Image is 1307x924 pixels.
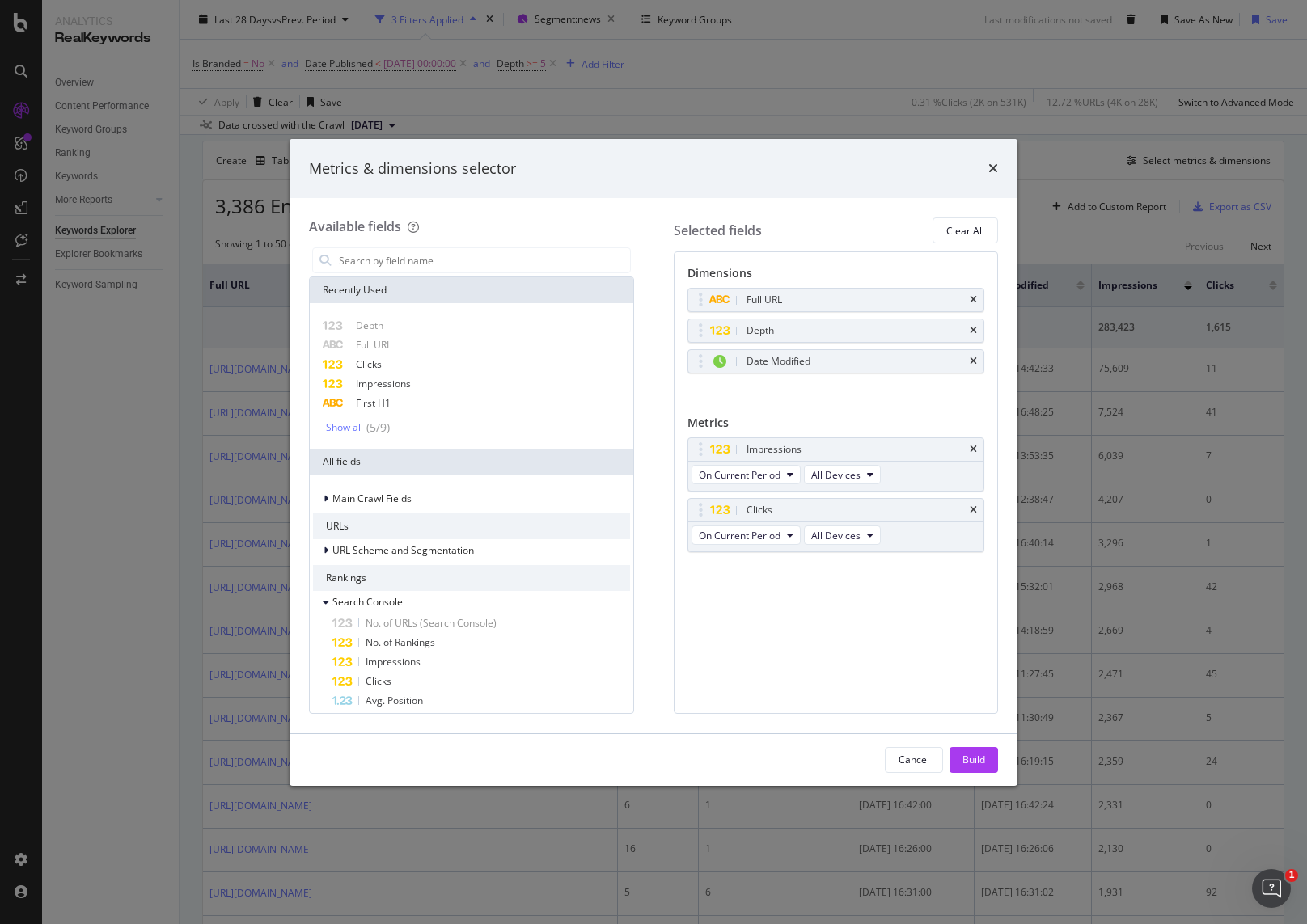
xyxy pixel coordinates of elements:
div: Metrics & dimensions selector [309,158,516,179]
div: times [970,505,977,515]
span: Search Console [332,595,403,609]
button: On Current Period [692,465,801,484]
div: Clear All [946,224,984,238]
button: Cancel [885,747,943,773]
span: Clicks [366,674,391,688]
input: Search by field name [337,248,630,272]
div: times [970,445,977,454]
div: modal [290,139,1017,786]
iframe: Intercom live chat [1252,869,1291,908]
div: Full URL [747,292,782,308]
span: URL Scheme and Segmentation [332,543,474,557]
div: Clicks [747,502,772,518]
div: Depthtimes [687,319,985,343]
div: Build [962,753,985,766]
div: Date Modified [747,353,810,369]
div: times [988,158,998,179]
div: Depth [747,323,774,339]
span: First H1 [356,396,391,410]
div: Metrics [687,415,985,437]
span: Full URL [356,338,391,352]
span: Clicks [356,357,382,371]
span: Main Crawl Fields [332,492,412,505]
button: All Devices [804,465,881,484]
div: Show all [326,422,363,433]
span: Depth [356,319,383,332]
div: Recently Used [310,277,633,303]
button: All Devices [804,525,881,545]
button: Clear All [933,217,998,243]
div: ImpressionstimesOn Current PeriodAll Devices [687,437,985,492]
span: On Current Period [699,529,780,542]
span: Avg. Position [366,694,423,707]
span: No. of Rankings [366,635,435,649]
div: Available fields [309,217,401,235]
div: times [970,295,977,305]
span: All Devices [811,529,861,542]
div: Rankings [313,565,630,591]
div: ( 5 / 9 ) [363,420,390,436]
div: times [970,326,977,335]
div: Date Modifiedtimes [687,349,985,373]
span: No. of URLs (Search Console) [366,616,497,630]
div: URLs [313,513,630,539]
div: Cancel [899,753,929,766]
span: Impressions [366,655,421,669]
span: Impressions [356,377,411,390]
div: Dimensions [687,265,985,288]
div: Selected fields [674,222,762,240]
div: times [970,357,977,366]
span: On Current Period [699,468,780,482]
span: 1 [1285,869,1298,882]
div: All fields [310,449,633,475]
div: Full URLtimes [687,288,985,312]
div: Impressions [747,441,802,458]
button: Build [950,747,998,773]
div: ClickstimesOn Current PeriodAll Devices [687,498,985,552]
button: On Current Period [692,525,801,545]
span: All Devices [811,468,861,482]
